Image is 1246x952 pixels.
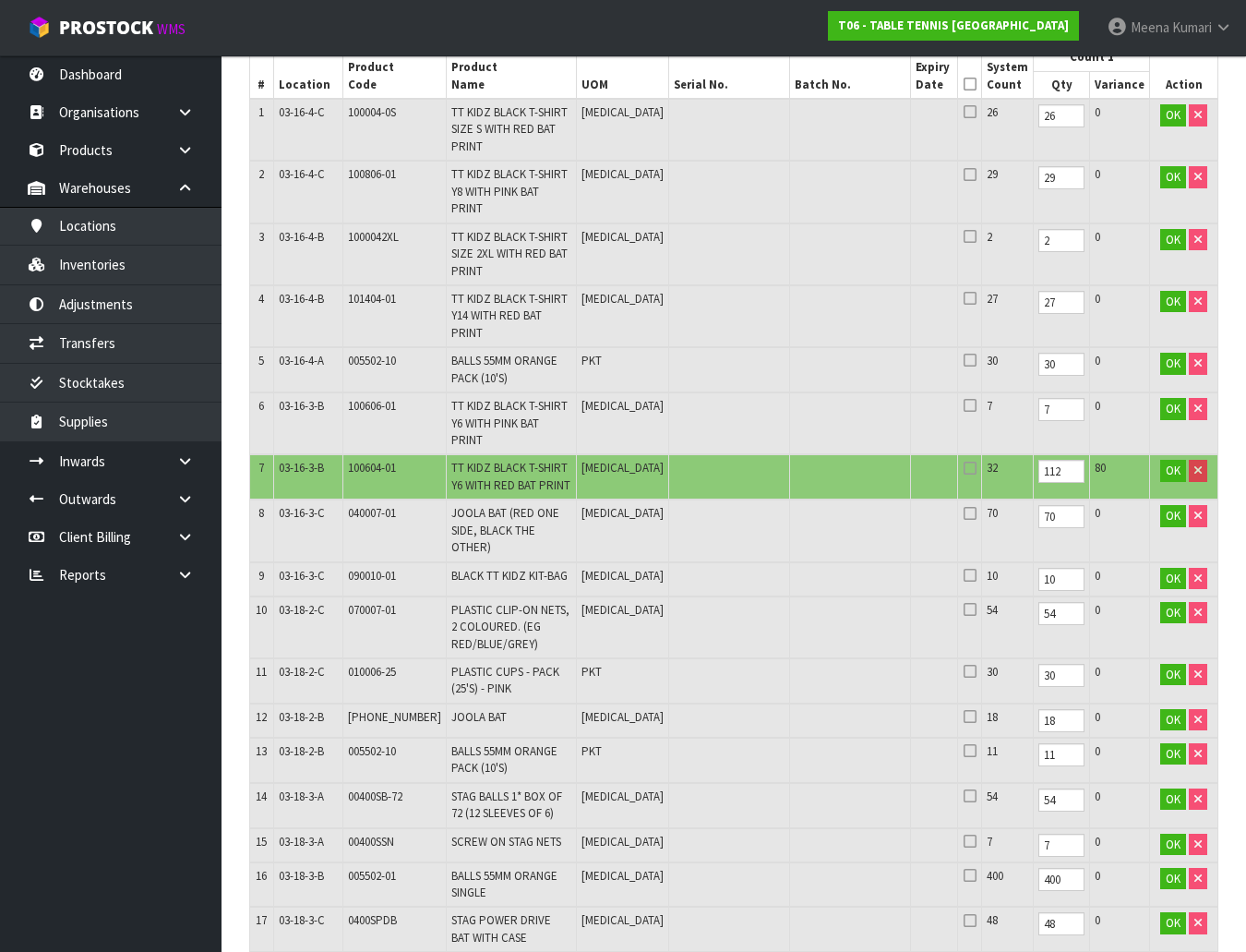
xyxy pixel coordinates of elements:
[256,868,267,884] span: 16
[273,44,342,99] th: Location
[279,568,325,584] span: 03-16-3-C
[451,104,568,154] span: TT KIDZ BLACK T-SHIRT SIZE S WITH RED BAT PRINT
[1095,104,1100,120] span: 0
[1166,508,1180,524] span: OK
[581,912,664,928] span: [MEDICAL_DATA]
[342,44,446,99] th: Product Code
[1095,868,1100,884] span: 0
[348,353,396,368] span: 005502-10
[1038,568,1084,591] input: Qty
[451,602,569,652] span: PLASTIC CLIP-ON NETS, 2 COLOURED. (EG RED/BLUE/GREY)
[1095,912,1100,928] span: 0
[157,20,186,38] small: WMS
[1038,460,1084,483] input: Qty
[581,743,602,759] span: PKT
[1090,71,1150,99] th: Variance
[348,505,396,521] span: 040007-01
[987,398,992,414] span: 7
[581,834,664,850] span: [MEDICAL_DATA]
[581,709,664,725] span: [MEDICAL_DATA]
[279,743,324,759] span: 03-18-2-B
[1095,291,1100,307] span: 0
[1166,667,1180,682] span: OK
[256,789,267,804] span: 14
[1166,232,1180,247] span: OK
[1034,44,1150,71] th: Count 1
[279,664,325,680] span: 03-18-2-C
[1166,401,1180,416] span: OK
[1095,353,1100,368] span: 0
[1160,912,1186,934] button: OK
[581,104,664,120] span: [MEDICAL_DATA]
[279,291,324,307] span: 03-16-4-B
[1038,398,1084,421] input: Qty
[987,505,998,521] span: 70
[1160,834,1186,856] button: OK
[669,44,790,99] th: Serial No.
[1160,664,1186,686] button: OK
[1166,871,1180,886] span: OK
[451,709,507,725] span: JOOLA BAT
[451,353,557,385] span: BALLS 55MM ORANGE PACK (10'S)
[348,291,396,307] span: 101404-01
[1038,912,1084,935] input: Qty
[828,11,1079,41] a: T06 - TABLE TENNIS [GEOGRAPHIC_DATA]
[581,568,664,584] span: [MEDICAL_DATA]
[987,912,998,928] span: 48
[581,789,664,804] span: [MEDICAL_DATA]
[987,868,1003,884] span: 400
[581,505,664,521] span: [MEDICAL_DATA]
[348,398,396,414] span: 100606-01
[987,664,998,680] span: 30
[1160,166,1186,188] button: OK
[279,166,325,182] span: 03-16-4-C
[581,460,664,476] span: [MEDICAL_DATA]
[451,868,557,900] span: BALLS 55MM ORANGE SINGLE
[348,229,399,245] span: 1000042XL
[1038,602,1084,625] input: Qty
[258,166,264,182] span: 2
[1166,605,1180,621] span: OK
[1095,602,1100,618] span: 0
[1166,837,1180,852] span: OK
[348,664,396,680] span: 010006-25
[258,229,264,245] span: 3
[1095,709,1100,725] span: 0
[279,229,324,245] span: 03-16-4-B
[451,743,557,776] span: BALLS 55MM ORANGE PACK (10'S)
[1160,229,1186,251] button: OK
[1038,104,1084,127] input: Qty
[911,44,958,99] th: Expiry Date
[1038,229,1084,252] input: Qty
[348,868,396,884] span: 005502-01
[987,460,998,476] span: 32
[1166,915,1180,931] span: OK
[581,229,664,245] span: [MEDICAL_DATA]
[987,834,992,850] span: 7
[581,664,602,680] span: PKT
[581,353,602,368] span: PKT
[256,709,267,725] span: 12
[1160,743,1186,765] button: OK
[1160,868,1186,890] button: OK
[1166,294,1180,309] span: OK
[1095,789,1100,804] span: 0
[987,602,998,618] span: 54
[348,104,396,120] span: 100004-0S
[451,229,568,279] span: TT KIDZ BLACK T-SHIRT SIZE 2XL WITH RED BAT PRINT
[987,709,998,725] span: 18
[987,229,992,245] span: 2
[258,353,264,368] span: 5
[1038,743,1084,766] input: Qty
[1160,104,1186,127] button: OK
[1095,460,1106,476] span: 80
[1166,791,1180,807] span: OK
[451,291,568,341] span: TT KIDZ BLACK T-SHIRT Y14 WITH RED BAT PRINT
[1172,18,1212,36] span: Kumari
[1095,664,1100,680] span: 0
[1166,355,1180,371] span: OK
[256,834,267,850] span: 15
[1131,18,1169,36] span: Meena
[279,602,325,618] span: 03-18-2-C
[348,789,402,804] span: 00400SB-72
